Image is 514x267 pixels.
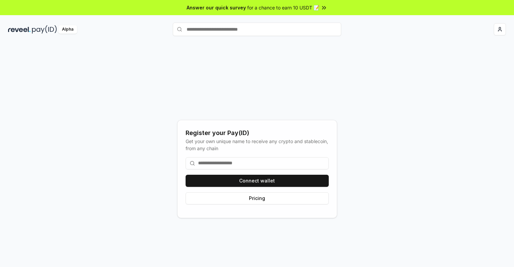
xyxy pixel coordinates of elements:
button: Pricing [186,192,329,204]
span: Answer our quick survey [187,4,246,11]
div: Get your own unique name to receive any crypto and stablecoin, from any chain [186,138,329,152]
div: Register your Pay(ID) [186,128,329,138]
img: reveel_dark [8,25,31,34]
div: Alpha [58,25,77,34]
span: for a chance to earn 10 USDT 📝 [247,4,319,11]
img: pay_id [32,25,57,34]
button: Connect wallet [186,175,329,187]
